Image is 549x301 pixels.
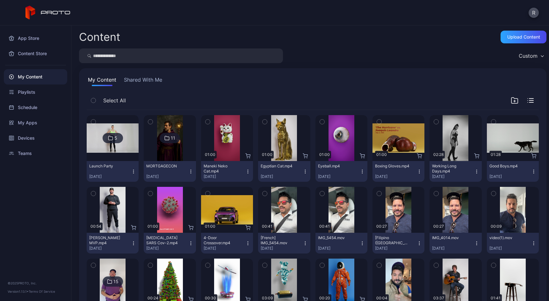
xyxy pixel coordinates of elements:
button: [French] IMG_5454.mov[DATE] [258,233,310,253]
button: 4-Door Crossover.mp4[DATE] [201,233,253,253]
div: IMG_4014.mov [432,235,467,240]
div: [DATE] [204,174,245,179]
button: IMG_5454.mov[DATE] [315,233,367,253]
div: Egyptian Cat.mp4 [261,164,296,169]
div: [DATE] [432,174,474,179]
button: Launch Party[DATE] [87,161,139,182]
div: Launch Party [89,164,124,169]
button: Upload Content [501,31,546,43]
a: Devices [4,130,67,146]
div: [Filipino (Philippines)] IMG_4014.mov [375,235,410,246]
button: Eyeball.mp4[DATE] [315,161,367,182]
a: Terms Of Service [29,290,55,293]
button: Boxing Gloves.mp4[DATE] [372,161,424,182]
div: © 2025 PROTO, Inc. [8,281,63,286]
div: [DATE] [204,246,245,251]
div: video(1).mov [489,235,524,240]
a: Playlists [4,84,67,100]
div: Upload Content [507,34,540,40]
div: 4-Door Crossover.mp4 [204,235,239,246]
div: Covid-19 SARS Cov-2.mp4 [146,235,181,246]
button: [Filipino ([GEOGRAPHIC_DATA])] IMG_4014.mov[DATE] [372,233,424,253]
button: Egyptian Cat.mp4[DATE] [258,161,310,182]
div: Custom [519,53,538,59]
div: [DATE] [146,174,188,179]
button: IMG_4014.mov[DATE] [430,233,481,253]
div: [DATE] [89,174,131,179]
div: [DATE] [261,246,302,251]
button: [PERSON_NAME] MVP.mp4[DATE] [87,233,139,253]
div: 15 [113,279,119,284]
span: Version 1.13.1 • [8,290,29,293]
div: [DATE] [432,246,474,251]
button: MORTGAGECON[DATE] [144,161,196,182]
a: My Content [4,69,67,84]
div: [DATE] [489,246,531,251]
button: video(1).mov[DATE] [487,233,539,253]
div: Content [79,32,120,42]
div: Good Boys.mp4 [489,164,524,169]
a: Schedule [4,100,67,115]
div: Working Long Days.mp4 [432,164,467,174]
button: Shared With Me [123,76,163,86]
div: [DATE] [89,246,131,251]
div: [DATE] [318,174,360,179]
div: Albert Pujols MVP.mp4 [89,235,124,246]
div: [DATE] [489,174,531,179]
a: App Store [4,31,67,46]
button: R [529,8,539,18]
div: [DATE] [146,246,188,251]
button: Good Boys.mp4[DATE] [487,161,539,182]
button: [MEDICAL_DATA] SARS Cov-2.mp4[DATE] [144,233,196,253]
a: Content Store [4,46,67,61]
button: Custom [516,48,546,63]
div: [French] IMG_5454.mov [261,235,296,246]
a: Teams [4,146,67,161]
div: MORTGAGECON [146,164,181,169]
div: [DATE] [318,246,360,251]
button: My Content [87,76,118,86]
span: Select All [103,97,126,104]
button: Maneki Neko Cat.mp4[DATE] [201,161,253,182]
div: Maneki Neko Cat.mp4 [204,164,239,174]
div: Boxing Gloves.mp4 [375,164,410,169]
div: IMG_5454.mov [318,235,353,240]
div: 5 [114,135,117,141]
div: 11 [171,135,175,141]
div: [DATE] [261,174,302,179]
div: [DATE] [375,246,417,251]
button: Working Long Days.mp4[DATE] [430,161,481,182]
div: [DATE] [375,174,417,179]
div: Eyeball.mp4 [318,164,353,169]
a: My Apps [4,115,67,130]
